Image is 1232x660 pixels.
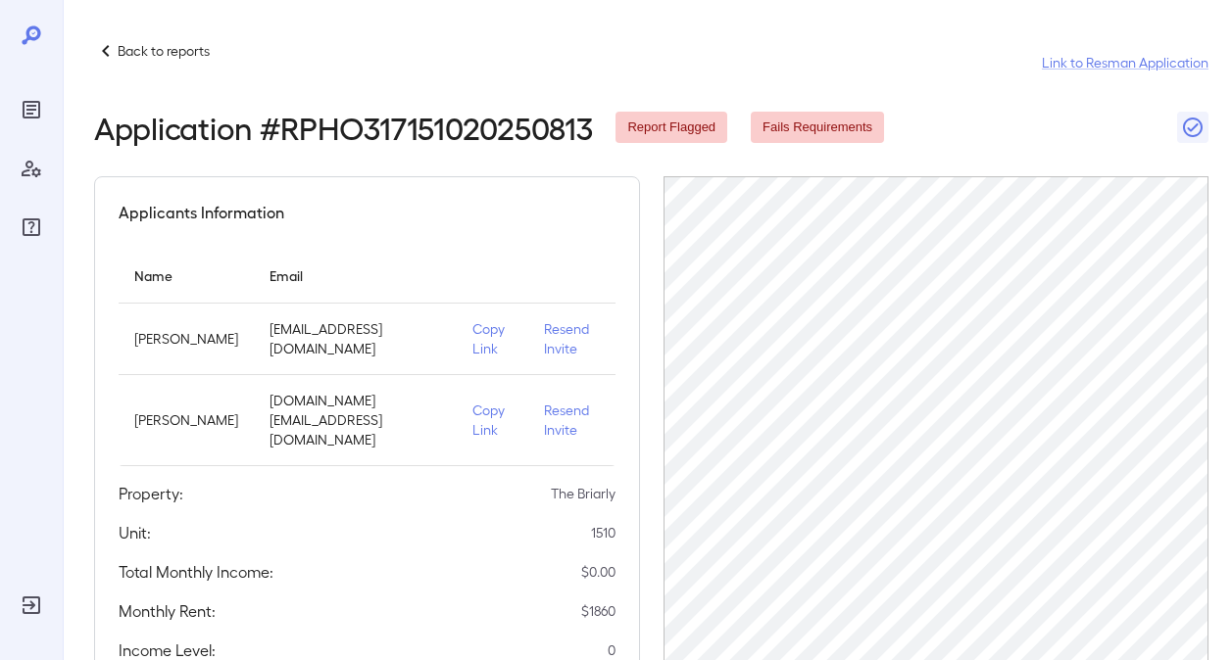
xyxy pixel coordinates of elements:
[16,153,47,184] div: Manage Users
[581,601,616,621] p: $ 1860
[751,118,884,137] span: Fails Requirements
[544,319,599,358] p: Resend Invite
[544,401,599,440] p: Resend Invite
[254,248,457,304] th: Email
[472,319,513,358] p: Copy Link
[119,482,183,505] h5: Property:
[134,329,238,349] p: [PERSON_NAME]
[119,521,151,544] h5: Unit:
[581,562,616,582] p: $ 0.00
[1177,112,1208,143] button: Close Report
[1042,53,1208,72] a: Link to Resman Application
[118,41,210,61] p: Back to reports
[94,110,592,145] h2: Application # RPHO317151020250813
[16,212,47,243] div: FAQ
[119,248,616,466] table: simple table
[608,640,616,660] p: 0
[119,599,216,623] h5: Monthly Rent:
[551,484,616,503] p: The Briarly
[16,589,47,621] div: Log Out
[16,94,47,125] div: Reports
[270,391,441,449] p: [DOMAIN_NAME][EMAIL_ADDRESS][DOMAIN_NAME]
[616,118,727,137] span: Report Flagged
[134,410,238,430] p: [PERSON_NAME]
[119,248,254,304] th: Name
[591,523,616,542] p: 1510
[270,319,441,358] p: [EMAIL_ADDRESS][DOMAIN_NAME]
[119,560,273,584] h5: Total Monthly Income:
[119,201,284,224] h5: Applicants Information
[472,401,513,440] p: Copy Link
